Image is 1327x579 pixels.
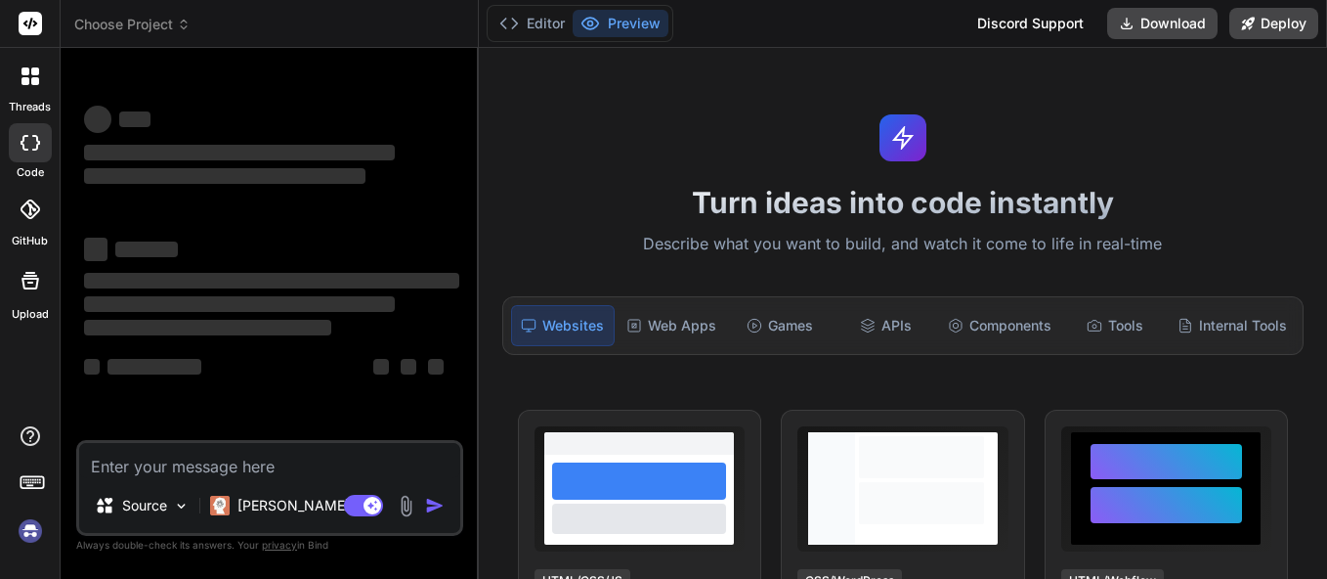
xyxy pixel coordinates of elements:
[84,168,365,184] span: ‌
[84,273,459,289] span: ‌
[119,111,150,127] span: ‌
[395,495,417,517] img: attachment
[14,514,47,548] img: signin
[425,496,445,515] img: icon
[115,242,178,257] span: ‌
[237,496,383,515] p: [PERSON_NAME] 4 S..
[965,8,1095,39] div: Discord Support
[84,238,107,261] span: ‌
[835,305,937,346] div: APIs
[491,185,1315,220] h1: Turn ideas into code instantly
[428,359,444,375] span: ‌
[173,498,190,514] img: Pick Models
[573,10,668,37] button: Preview
[619,305,724,346] div: Web Apps
[122,496,167,515] p: Source
[401,359,416,375] span: ‌
[84,359,100,375] span: ‌
[107,359,201,375] span: ‌
[9,99,51,115] label: threads
[84,320,331,335] span: ‌
[728,305,831,346] div: Games
[492,10,573,37] button: Editor
[84,296,395,312] span: ‌
[1063,305,1166,346] div: Tools
[940,305,1059,346] div: Components
[210,496,230,515] img: Claude 4 Sonnet
[74,15,191,34] span: Choose Project
[491,232,1315,257] p: Describe what you want to build, and watch it come to life in real-time
[1229,8,1318,39] button: Deploy
[12,233,48,249] label: GitHub
[84,145,395,160] span: ‌
[12,306,49,323] label: Upload
[511,305,616,346] div: Websites
[1107,8,1218,39] button: Download
[84,106,111,133] span: ‌
[1170,305,1295,346] div: Internal Tools
[76,536,463,555] p: Always double-check its answers. Your in Bind
[17,164,44,181] label: code
[262,539,297,551] span: privacy
[373,359,389,375] span: ‌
